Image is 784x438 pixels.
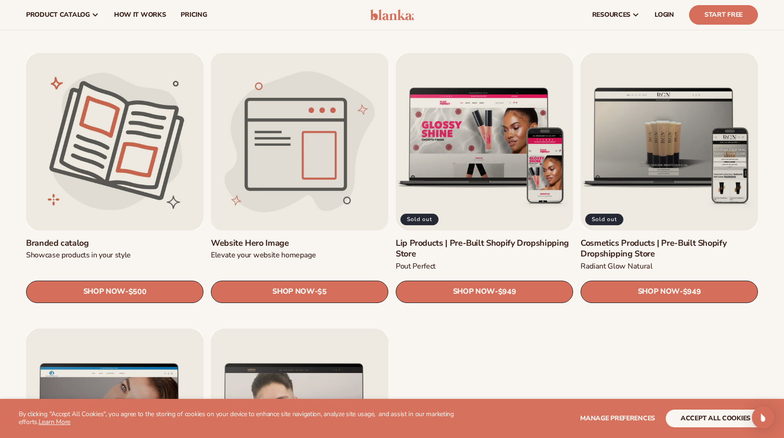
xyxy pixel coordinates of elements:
[396,280,573,303] a: SHOP NOW- $949
[580,414,655,423] span: Manage preferences
[581,238,758,260] a: Cosmetics Products | Pre-Built Shopify Dropshipping Store
[580,410,655,427] button: Manage preferences
[370,9,414,20] img: logo
[638,287,680,296] span: SHOP NOW
[83,287,125,296] span: SHOP NOW
[128,287,147,296] span: $500
[453,287,495,296] span: SHOP NOW
[689,5,758,25] a: Start Free
[396,238,573,260] a: Lip Products | Pre-Built Shopify Dropshipping Store
[498,287,516,296] span: $949
[26,238,203,249] a: Branded catalog
[211,280,388,303] a: SHOP NOW- $5
[211,238,388,249] a: Website Hero Image
[26,280,203,303] a: SHOP NOW- $500
[26,11,90,19] span: product catalog
[666,410,765,427] button: accept all cookies
[272,287,314,296] span: SHOP NOW
[592,11,630,19] span: resources
[318,287,326,296] span: $5
[181,11,207,19] span: pricing
[655,11,674,19] span: LOGIN
[581,280,758,303] a: SHOP NOW- $949
[114,11,166,19] span: How It Works
[683,287,701,296] span: $949
[752,406,774,429] div: Open Intercom Messenger
[19,411,458,426] p: By clicking "Accept All Cookies", you agree to the storing of cookies on your device to enhance s...
[39,418,70,426] a: Learn More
